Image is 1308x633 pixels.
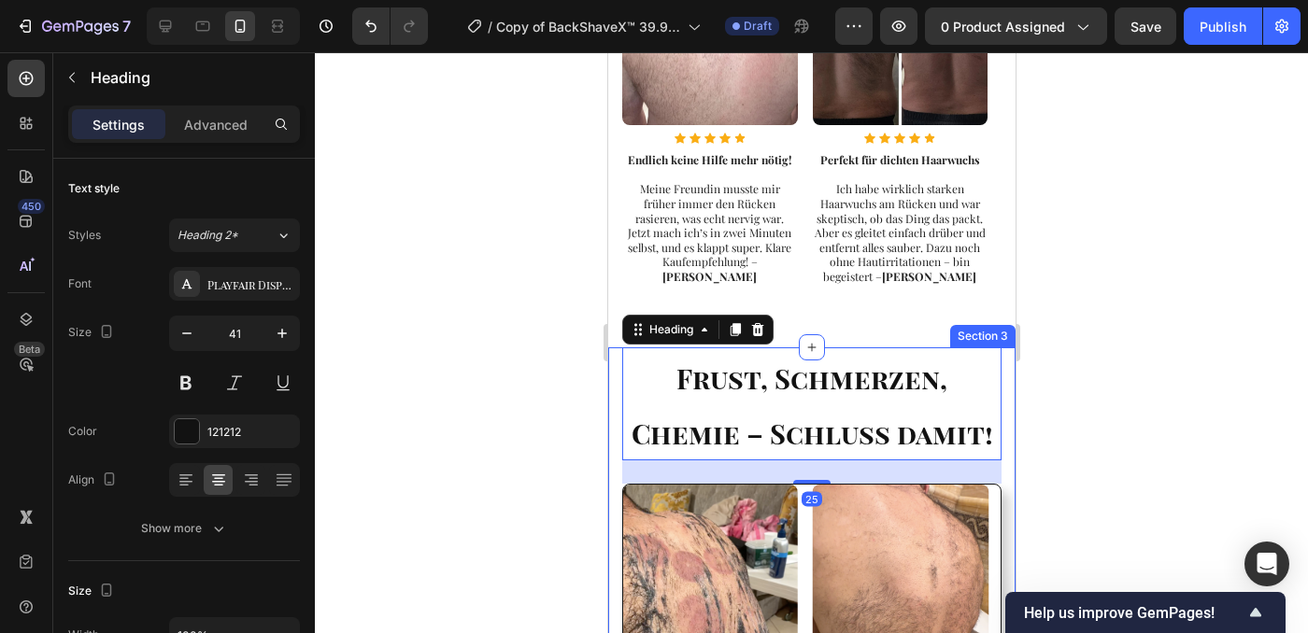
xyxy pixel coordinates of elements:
button: 0 product assigned [925,7,1107,45]
button: Publish [1184,7,1262,45]
button: Show survey - Help us improve GemPages! [1024,601,1267,624]
div: Font [68,275,92,292]
span: Heading 2* [178,227,238,244]
iframe: Design area [608,52,1016,633]
span: / [488,17,492,36]
div: Size [68,320,118,345]
p: Heading [91,66,292,89]
div: 450 [18,199,45,214]
button: Show more [68,512,300,545]
div: Section 3 [346,275,404,292]
div: Text style [68,180,120,197]
div: Show more [141,519,228,538]
div: Size [68,579,118,604]
span: 0 product assigned [941,17,1065,36]
div: Open Intercom Messenger [1244,542,1289,586]
div: Undo/Redo [352,7,428,45]
div: Styles [68,227,101,244]
div: Beta [14,342,45,357]
div: Color [68,423,97,440]
span: Help us improve GemPages! [1024,604,1244,622]
span: Save [1130,19,1161,35]
span: Draft [744,18,772,35]
p: Settings [92,115,145,134]
p: Advanced [184,115,248,134]
button: 7 [7,7,139,45]
button: Heading 2* [169,218,300,252]
div: Publish [1200,17,1246,36]
button: Save [1115,7,1176,45]
span: Copy of BackShaveX™ 39.95€ Preis test – Mühelose Rückenrasur für Männer original- Produktseite - ... [496,17,680,36]
div: 121212 [207,424,295,441]
div: Playfair Display SC [207,276,295,293]
p: 7 [122,15,131,37]
div: Align [68,468,121,493]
